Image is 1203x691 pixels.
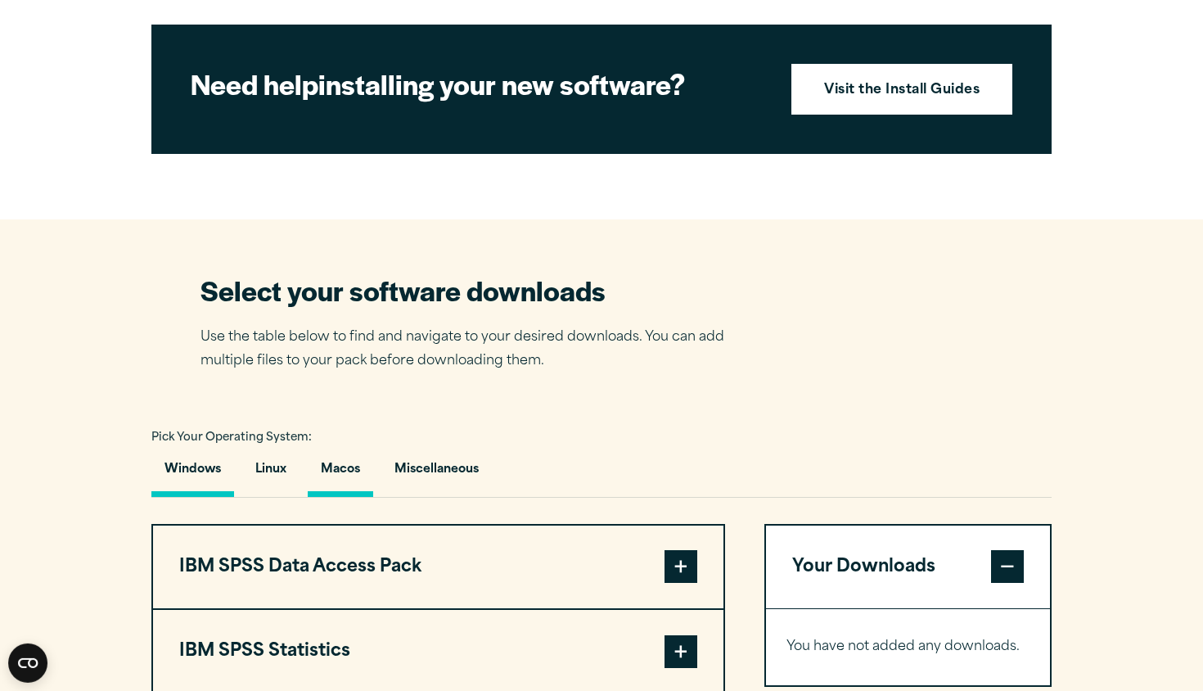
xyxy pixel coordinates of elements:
a: Visit the Install Guides [791,64,1012,115]
button: Windows [151,450,234,497]
span: Pick Your Operating System: [151,432,312,443]
button: Miscellaneous [381,450,492,497]
button: Macos [308,450,373,497]
strong: Need help [191,64,318,103]
h2: Select your software downloads [200,272,749,309]
div: Your Downloads [766,608,1050,685]
button: Open CMP widget [8,644,47,683]
button: IBM SPSS Data Access Pack [153,526,723,609]
p: Use the table below to find and navigate to your desired downloads. You can add multiple files to... [200,326,749,373]
strong: Visit the Install Guides [824,80,980,102]
p: You have not added any downloads. [786,635,1030,659]
button: Your Downloads [766,526,1050,609]
h2: installing your new software? [191,65,764,102]
button: Linux [242,450,300,497]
